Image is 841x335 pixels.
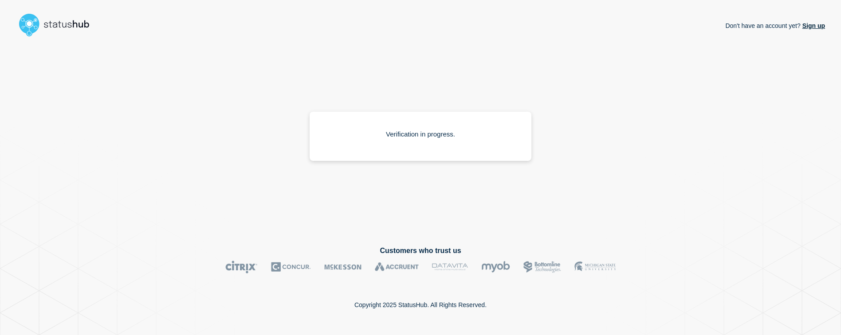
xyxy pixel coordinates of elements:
img: McKesson logo [324,261,362,273]
img: DataVita logo [432,261,468,273]
img: Bottomline logo [523,261,561,273]
div: Verification in progress. [326,130,515,138]
p: Don't have an account yet? [725,15,825,36]
a: Sign up [801,22,825,29]
img: Concur logo [271,261,311,273]
img: Citrix logo [225,261,258,273]
img: MSU logo [574,261,616,273]
img: StatusHub logo [16,11,100,39]
p: Copyright 2025 StatusHub. All Rights Reserved. [354,301,487,308]
img: myob logo [481,261,510,273]
h2: Customers who trust us [16,247,825,255]
img: Accruent logo [375,261,419,273]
